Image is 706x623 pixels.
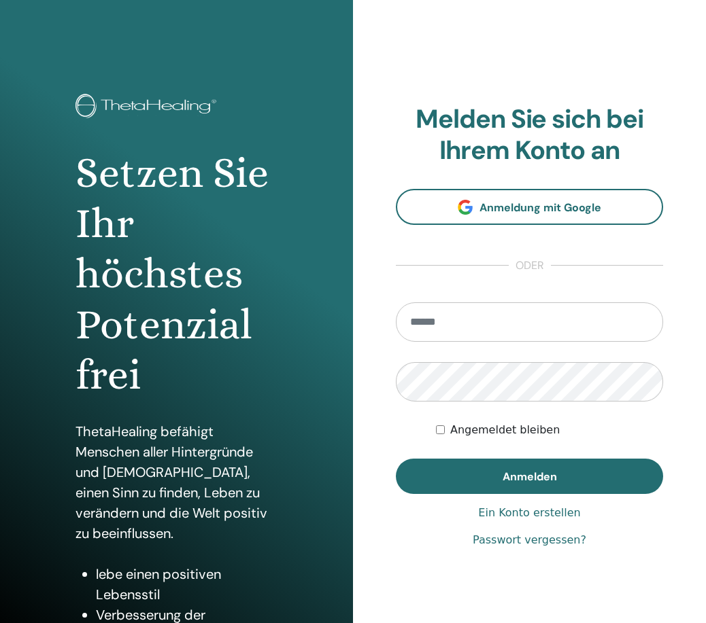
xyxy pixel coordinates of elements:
[473,532,586,548] a: Passwort vergessen?
[450,422,560,438] label: Angemeldet bleiben
[478,505,580,521] a: Ein Konto erstellen
[396,104,663,166] h2: Melden Sie sich bei Ihrem Konto an
[436,422,663,438] div: Keep me authenticated indefinitely or until I manually logout
[509,257,551,274] span: oder
[503,469,557,484] span: Anmelden
[396,459,663,494] button: Anmelden
[75,148,277,401] h1: Setzen Sie Ihr höchstes Potenzial frei
[396,189,663,225] a: Anmeldung mit Google
[480,200,601,215] span: Anmeldung mit Google
[75,421,277,544] p: ThetaHealing befähigt Menschen aller Hintergründe und [DEMOGRAPHIC_DATA], einen Sinn zu finden, L...
[96,564,277,605] li: lebe einen positiven Lebensstil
